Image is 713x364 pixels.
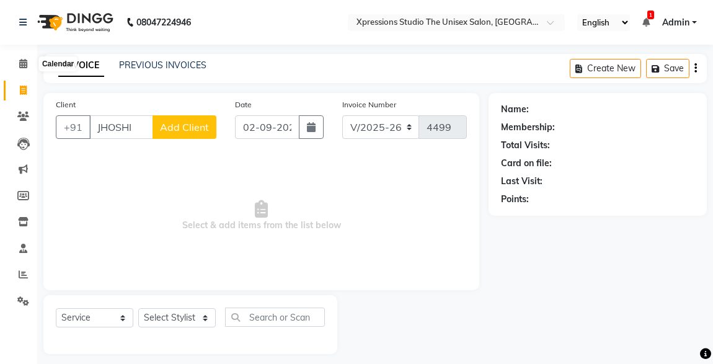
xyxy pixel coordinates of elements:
[153,115,216,139] button: Add Client
[56,115,91,139] button: +91
[89,115,153,139] input: Search by Name/Mobile/Email/Code
[646,59,689,78] button: Save
[225,308,325,327] input: Search or Scan
[647,11,654,19] span: 1
[119,60,206,71] a: PREVIOUS INVOICES
[39,56,77,71] div: Calendar
[501,121,555,134] div: Membership:
[32,5,117,40] img: logo
[342,99,396,110] label: Invoice Number
[56,99,76,110] label: Client
[662,16,689,29] span: Admin
[501,139,550,152] div: Total Visits:
[570,59,641,78] button: Create New
[136,5,191,40] b: 08047224946
[160,121,209,133] span: Add Client
[235,99,252,110] label: Date
[501,103,529,116] div: Name:
[501,175,542,188] div: Last Visit:
[56,154,467,278] span: Select & add items from the list below
[501,157,552,170] div: Card on file:
[642,17,650,28] a: 1
[501,193,529,206] div: Points:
